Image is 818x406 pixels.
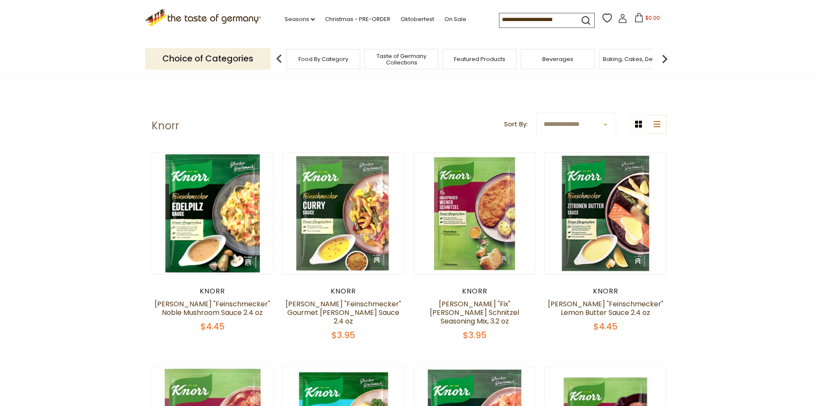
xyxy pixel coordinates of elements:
a: Seasons [285,15,315,24]
span: $4.45 [201,321,225,333]
div: Knorr [283,287,405,296]
a: Beverages [542,56,573,62]
div: Knorr [414,287,536,296]
a: Featured Products [454,56,505,62]
img: Knorr [545,153,666,274]
a: [PERSON_NAME] "Feinschmecker" Lemon Butter Sauce 2.4 oz [548,299,663,317]
label: Sort By: [504,119,528,130]
a: On Sale [444,15,466,24]
img: Knorr [414,153,535,274]
div: Knorr [152,287,274,296]
a: [PERSON_NAME] "Feinschmecker" Gourmet [PERSON_NAME] Sauce 2.4 oz [286,299,401,326]
span: $4.45 [593,321,617,333]
img: previous arrow [271,50,288,67]
span: $0.00 [645,14,660,21]
button: $0.00 [629,13,666,26]
h1: Knorr [152,119,179,132]
div: Knorr [544,287,667,296]
p: Choice of Categories [145,48,271,69]
a: Oktoberfest [401,15,434,24]
img: Knorr [152,153,274,274]
a: [PERSON_NAME] "Fix" [PERSON_NAME] Schnitzel Seasoning Mix, 3.2 oz [430,299,519,326]
a: Christmas - PRE-ORDER [325,15,390,24]
a: [PERSON_NAME] "Feinschmecker" Noble Mushroom Sauce 2.4 oz [155,299,270,317]
img: Knorr [283,153,404,274]
span: $3.95 [463,329,487,341]
img: next arrow [656,50,673,67]
a: Food By Category [298,56,348,62]
a: Baking, Cakes, Desserts [603,56,669,62]
a: Taste of Germany Collections [367,53,436,66]
span: $3.95 [331,329,355,341]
